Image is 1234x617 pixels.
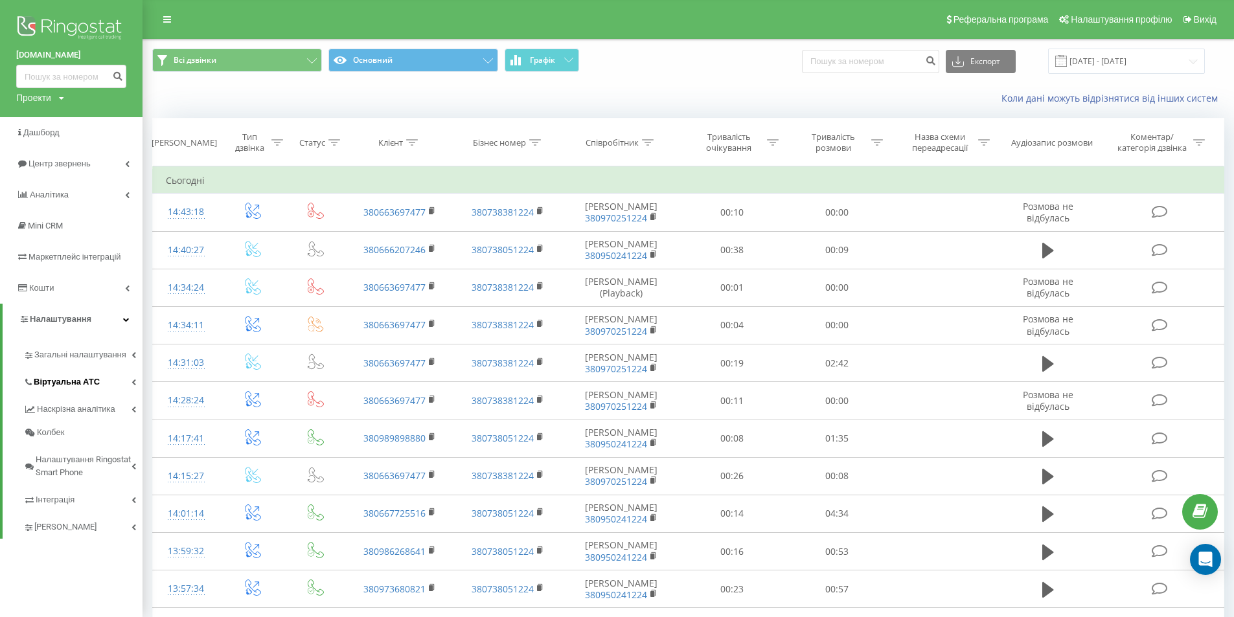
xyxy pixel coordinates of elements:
div: Клієнт [378,137,403,148]
span: Всі дзвінки [174,55,216,65]
td: 00:01 [680,269,784,306]
td: 00:00 [784,269,889,306]
a: 380950241224 [585,249,647,262]
a: 380738051224 [472,432,534,444]
a: 380738381224 [472,319,534,331]
a: 380667725516 [363,507,426,519]
td: 00:08 [680,420,784,457]
td: 00:00 [784,194,889,231]
button: Експорт [946,50,1016,73]
div: Статус [299,137,325,148]
a: 380663697477 [363,394,426,407]
a: [PERSON_NAME] [23,511,143,539]
div: 14:40:27 [166,238,207,263]
div: 14:34:24 [166,275,207,300]
span: Розмова не відбулась [1023,200,1073,224]
div: 14:15:27 [166,464,207,489]
td: 00:19 [680,344,784,382]
span: Реферальна програма [954,14,1049,25]
td: 00:00 [784,382,889,420]
td: 02:42 [784,344,889,382]
button: Графік [505,49,579,72]
a: 380950241224 [585,513,647,525]
a: Віртуальна АТС [23,366,143,394]
span: Налаштування профілю [1071,14,1172,25]
a: 380950241224 [585,438,647,450]
a: [DOMAIN_NAME] [16,49,126,62]
td: 00:53 [784,533,889,570]
div: 13:57:34 [166,576,207,601]
div: Назва схеми переадресації [906,131,975,153]
a: 380970251224 [585,475,647,488]
span: Центр звернень [29,159,91,168]
td: 00:04 [680,306,784,344]
div: [PERSON_NAME] [152,137,217,148]
td: [PERSON_NAME] [562,533,680,570]
a: 380986268641 [363,545,426,557]
a: Колбек [23,421,143,444]
td: [PERSON_NAME] [562,495,680,532]
a: 380738051224 [472,583,534,595]
span: Аналiтика [30,190,69,199]
button: Всі дзвінки [152,49,322,72]
button: Основний [328,49,498,72]
a: Загальні налаштування [23,339,143,366]
span: Mini CRM [28,221,63,230]
img: Ringostat logo [16,13,126,45]
a: 380738381224 [472,357,534,369]
div: Аудіозапис розмови [1011,137,1093,148]
a: 380989898880 [363,432,426,444]
a: 380738381224 [472,394,534,407]
div: Open Intercom Messenger [1190,544,1221,575]
span: Графік [530,56,555,65]
td: [PERSON_NAME] [562,306,680,344]
a: 380738381224 [472,469,534,482]
div: Співробітник [586,137,639,148]
div: Коментар/категорія дзвінка [1114,131,1190,153]
span: Налаштування [30,314,91,324]
td: [PERSON_NAME] [562,420,680,457]
span: Вихід [1194,14,1217,25]
td: 04:34 [784,495,889,532]
a: 380738051224 [472,243,534,256]
a: Налаштування Ringostat Smart Phone [23,444,143,484]
span: [PERSON_NAME] [34,521,97,533]
a: 380738381224 [472,281,534,293]
a: 380663697477 [363,319,426,331]
td: [PERSON_NAME] [562,194,680,231]
td: [PERSON_NAME] [562,457,680,495]
span: Розмова не відбулась [1023,313,1073,337]
div: Тип дзвінка [231,131,268,153]
span: Розмова не відбулась [1023,388,1073,412]
a: 380663697477 [363,206,426,218]
div: Бізнес номер [473,137,526,148]
div: 14:28:24 [166,388,207,413]
input: Пошук за номером [802,50,939,73]
td: 00:14 [680,495,784,532]
td: [PERSON_NAME] [562,344,680,382]
span: Інтеграція [36,493,74,506]
a: 380663697477 [363,469,426,482]
a: 380738051224 [472,507,534,519]
a: 380950241224 [585,551,647,563]
span: Розмова не відбулась [1023,275,1073,299]
a: 380666207246 [363,243,426,256]
div: 14:34:11 [166,313,207,338]
a: Наскрізна аналітика [23,394,143,421]
a: Інтеграція [23,484,143,511]
td: 00:11 [680,382,784,420]
span: Налаштування Ringostat Smart Phone [36,453,131,479]
a: 380970251224 [585,325,647,337]
a: 380663697477 [363,357,426,369]
a: 380973680821 [363,583,426,595]
td: [PERSON_NAME] [562,382,680,420]
div: 14:17:41 [166,426,207,451]
a: 380950241224 [585,589,647,601]
span: Віртуальна АТС [34,376,100,388]
td: 00:09 [784,231,889,269]
td: 00:10 [680,194,784,231]
div: Тривалість очікування [694,131,764,153]
a: 380738381224 [472,206,534,218]
div: 14:43:18 [166,199,207,225]
div: 13:59:32 [166,539,207,564]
